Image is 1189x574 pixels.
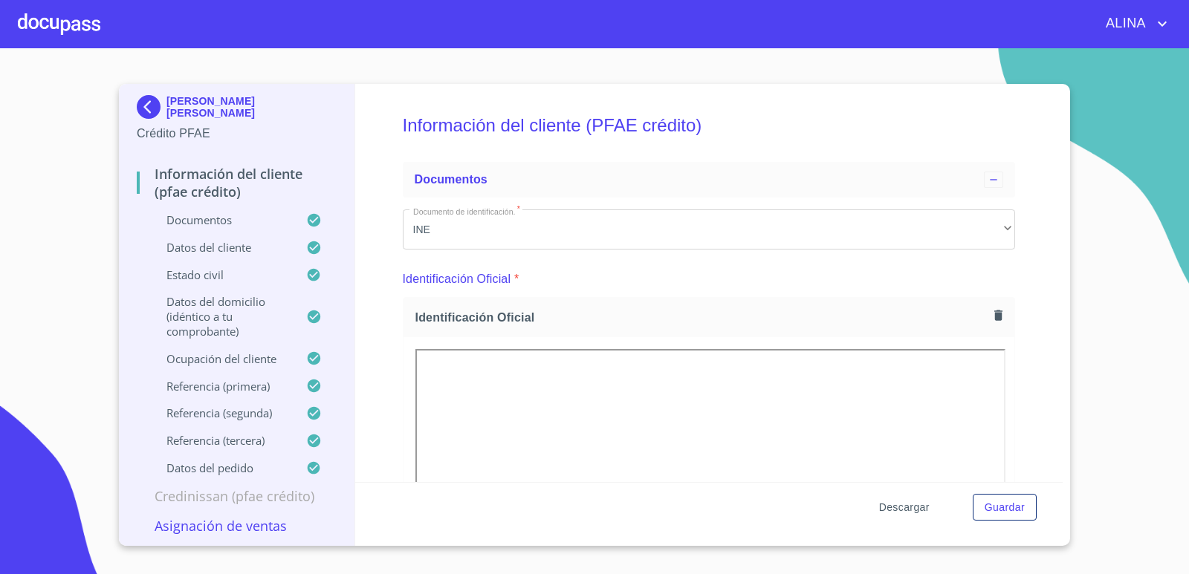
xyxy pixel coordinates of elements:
p: Ocupación del Cliente [137,351,306,366]
button: account of current user [1095,12,1171,36]
button: Guardar [973,494,1037,521]
div: Documentos [403,162,1016,198]
span: Descargar [879,498,930,517]
span: Documentos [415,173,487,186]
img: Docupass spot blue [137,95,166,119]
span: ALINA [1095,12,1153,36]
div: [PERSON_NAME] [PERSON_NAME] [137,95,337,125]
div: INE [403,209,1016,250]
p: Asignación de Ventas [137,517,337,535]
p: Estado Civil [137,267,306,282]
p: Referencia (segunda) [137,405,306,420]
p: [PERSON_NAME] [PERSON_NAME] [166,95,337,119]
p: Información del cliente (PFAE crédito) [137,165,337,200]
p: Datos del pedido [137,460,306,475]
p: Referencia (primera) [137,379,306,394]
p: Identificación Oficial [403,270,511,288]
p: Referencia (tercera) [137,433,306,448]
button: Descargar [873,494,936,521]
p: Datos del cliente [137,240,306,255]
p: Documentos [137,212,306,227]
span: Identificación Oficial [415,310,988,325]
span: Guardar [985,498,1025,517]
p: Datos del domicilio (idéntico a tu comprobante) [137,294,306,339]
p: Credinissan (PFAE crédito) [137,487,337,505]
p: Crédito PFAE [137,125,337,143]
h5: Información del cliente (PFAE crédito) [403,95,1016,156]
